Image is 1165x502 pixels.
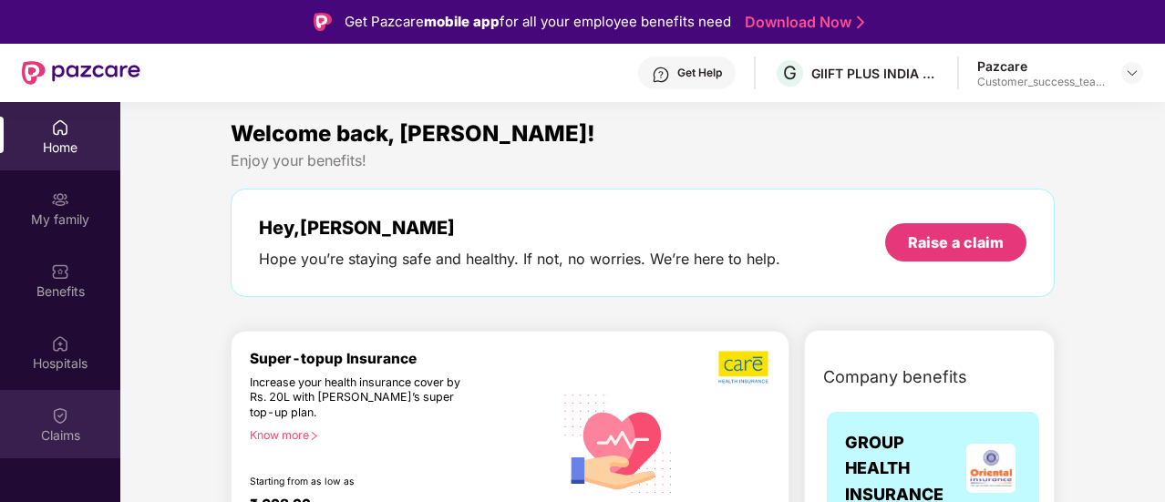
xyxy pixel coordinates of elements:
[966,444,1016,493] img: insurerLogo
[823,364,967,390] span: Company benefits
[250,428,542,441] div: Know more
[718,350,770,384] img: b5dec4f62d2307b9de63beb79f102df3.png
[345,11,731,33] div: Get Pazcare for all your employee benefits need
[677,66,722,80] div: Get Help
[259,217,780,239] div: Hey, [PERSON_NAME]
[1125,66,1139,80] img: svg+xml;base64,PHN2ZyBpZD0iRHJvcGRvd24tMzJ4MzIiIHhtbG5zPSJodHRwOi8vd3d3LnczLm9yZy8yMDAwL3N2ZyIgd2...
[811,65,939,82] div: GIIFT PLUS INDIA PRIVATE LIMITED
[231,151,1055,170] div: Enjoy your benefits!
[977,57,1105,75] div: Pazcare
[51,334,69,353] img: svg+xml;base64,PHN2ZyBpZD0iSG9zcGl0YWxzIiB4bWxucz0iaHR0cDovL3d3dy53My5vcmcvMjAwMC9zdmciIHdpZHRoPS...
[857,13,864,32] img: Stroke
[309,431,319,441] span: right
[977,75,1105,89] div: Customer_success_team_lead
[908,232,1004,252] div: Raise a claim
[51,118,69,137] img: svg+xml;base64,PHN2ZyBpZD0iSG9tZSIgeG1sbnM9Imh0dHA6Ly93d3cudzMub3JnLzIwMDAvc3ZnIiB3aWR0aD0iMjAiIG...
[231,120,595,147] span: Welcome back, [PERSON_NAME]!
[22,61,140,85] img: New Pazcare Logo
[250,350,553,367] div: Super-topup Insurance
[783,62,797,84] span: G
[259,250,780,269] div: Hope you’re staying safe and healthy. If not, no worries. We’re here to help.
[424,13,500,30] strong: mobile app
[745,13,859,32] a: Download Now
[250,375,475,421] div: Increase your health insurance cover by Rs. 20L with [PERSON_NAME]’s super top-up plan.
[314,13,332,31] img: Logo
[51,190,69,209] img: svg+xml;base64,PHN2ZyB3aWR0aD0iMjAiIGhlaWdodD0iMjAiIHZpZXdCb3g9IjAgMCAyMCAyMCIgZmlsbD0ibm9uZSIgeG...
[51,406,69,425] img: svg+xml;base64,PHN2ZyBpZD0iQ2xhaW0iIHhtbG5zPSJodHRwOi8vd3d3LnczLm9yZy8yMDAwL3N2ZyIgd2lkdGg9IjIwIi...
[51,262,69,281] img: svg+xml;base64,PHN2ZyBpZD0iQmVuZWZpdHMiIHhtbG5zPSJodHRwOi8vd3d3LnczLm9yZy8yMDAwL3N2ZyIgd2lkdGg9Ij...
[250,476,476,488] div: Starting from as low as
[652,66,670,84] img: svg+xml;base64,PHN2ZyBpZD0iSGVscC0zMngzMiIgeG1sbnM9Imh0dHA6Ly93d3cudzMub3JnLzIwMDAvc3ZnIiB3aWR0aD...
